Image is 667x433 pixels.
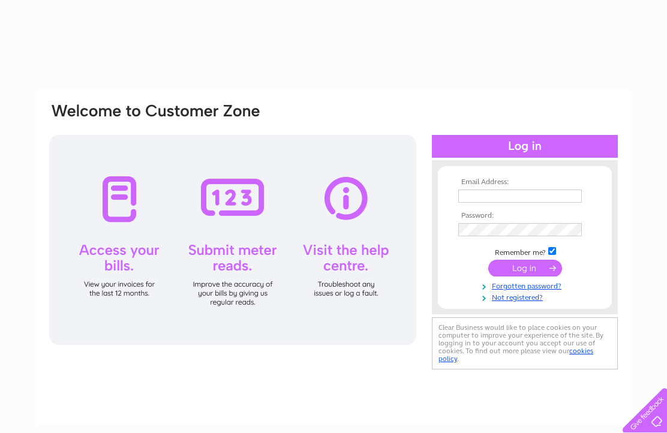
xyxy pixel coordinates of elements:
input: Submit [488,260,562,276]
a: Forgotten password? [458,279,594,291]
td: Remember me? [455,245,594,257]
th: Password: [455,212,594,220]
div: Clear Business would like to place cookies on your computer to improve your experience of the sit... [432,317,618,369]
th: Email Address: [455,178,594,187]
a: Not registered? [458,291,594,302]
a: cookies policy [438,347,593,363]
